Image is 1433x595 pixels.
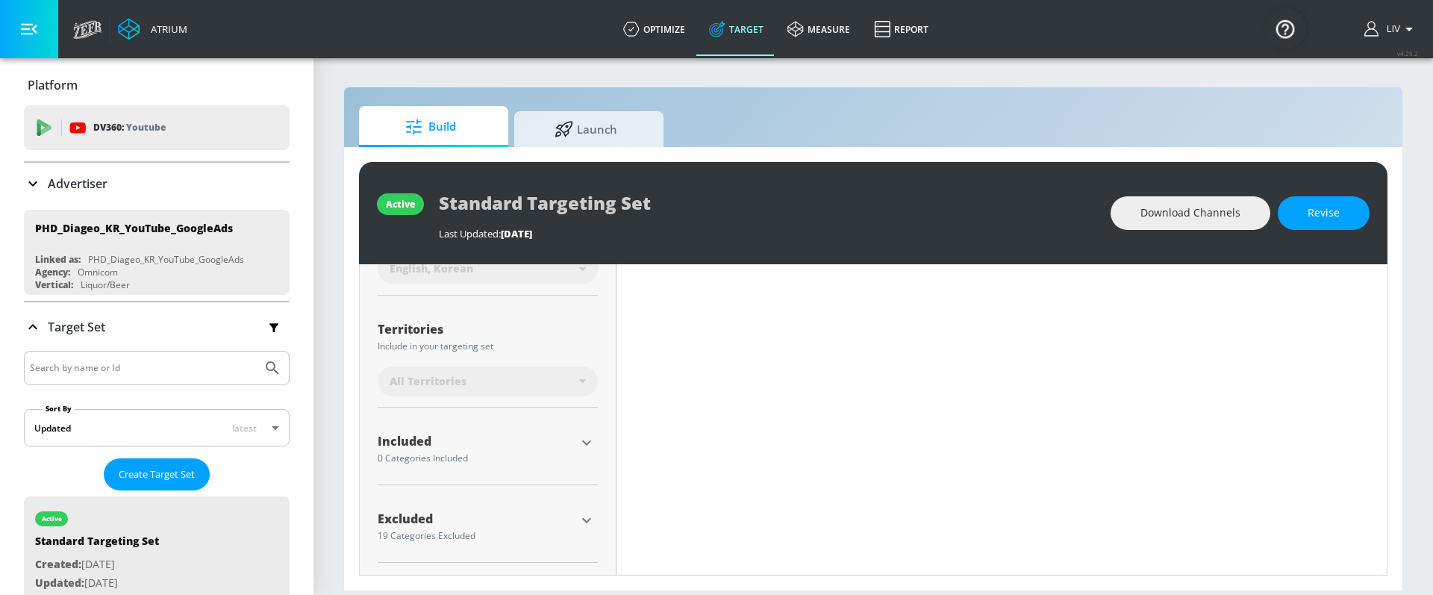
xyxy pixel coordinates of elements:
[35,534,159,555] div: Standard Targeting Set
[24,210,290,295] div: PHD_Diageo_KR_YouTube_GoogleAdsLinked as:PHD_Diageo_KR_YouTube_GoogleAdsAgency:OmnicomVertical:Li...
[118,18,187,40] a: Atrium
[378,435,575,447] div: Included
[501,227,532,240] span: [DATE]
[1364,20,1418,38] button: Liv
[378,254,598,284] div: English, Korean
[439,227,1096,240] div: Last Updated:
[1381,24,1400,34] span: login as: liv.ho@zefr.com
[390,261,473,276] span: English, Korean
[611,2,697,56] a: optimize
[529,111,643,147] span: Launch
[1140,204,1240,222] span: Download Channels
[390,374,466,389] span: All Territories
[378,513,575,525] div: Excluded
[1264,7,1306,49] button: Open Resource Center
[374,109,487,145] span: Build
[35,555,159,574] p: [DATE]
[35,253,81,266] div: Linked as:
[24,64,290,106] div: Platform
[35,576,84,590] span: Updated:
[43,404,75,414] label: Sort By
[42,515,62,523] div: active
[88,253,244,266] div: PHD_Diageo_KR_YouTube_GoogleAds
[1278,196,1370,230] button: Revise
[35,221,233,235] div: PHD_Diageo_KR_YouTube_GoogleAds
[378,367,598,396] div: All Territories
[24,163,290,205] div: Advertiser
[24,105,290,150] div: DV360: Youtube
[378,323,598,335] div: Territories
[30,358,256,378] input: Search by name or Id
[126,119,166,135] p: Youtube
[1308,204,1340,222] span: Revise
[35,266,70,278] div: Agency:
[34,422,71,434] div: Updated
[48,319,105,335] p: Target Set
[378,532,575,541] div: 19 Categories Excluded
[862,2,940,56] a: Report
[1111,196,1270,230] button: Download Channels
[378,454,575,463] div: 0 Categories Included
[1397,49,1418,57] span: v 4.25.2
[81,278,130,291] div: Liquor/Beer
[35,574,159,593] p: [DATE]
[24,302,290,352] div: Target Set
[104,458,210,490] button: Create Target Set
[119,466,195,483] span: Create Target Set
[48,175,107,192] p: Advertiser
[93,119,166,136] p: DV360:
[78,266,118,278] div: Omnicom
[378,342,598,351] div: Include in your targeting set
[35,278,73,291] div: Vertical:
[232,422,257,434] span: latest
[145,22,187,36] div: Atrium
[35,557,81,571] span: Created:
[386,198,415,211] div: active
[775,2,862,56] a: measure
[28,77,78,93] p: Platform
[697,2,775,56] a: Target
